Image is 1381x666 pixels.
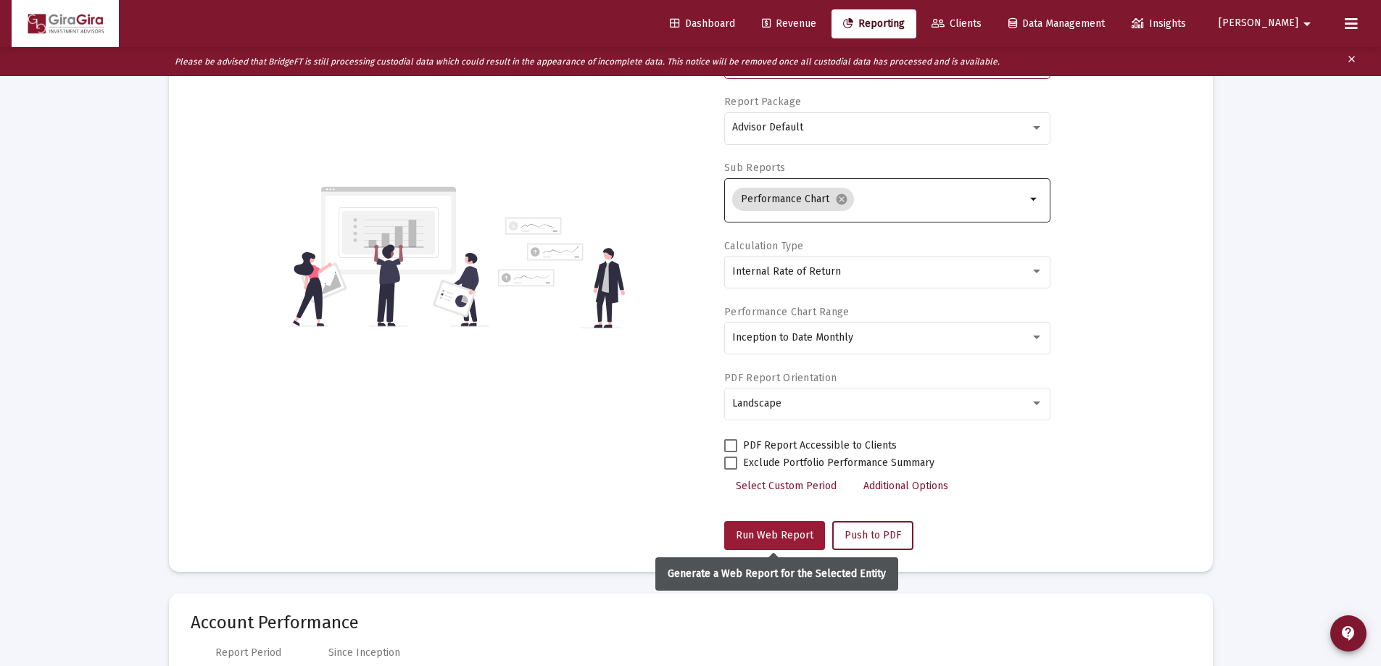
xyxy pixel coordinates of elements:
div: Since Inception [328,646,400,660]
a: Insights [1120,9,1198,38]
label: Sub Reports [724,162,785,174]
span: PDF Report Accessible to Clients [743,437,897,454]
span: Reporting [843,17,905,30]
a: Data Management [997,9,1116,38]
mat-icon: cancel [835,193,848,206]
span: Data Management [1008,17,1105,30]
span: Clients [932,17,982,30]
span: Landscape [732,397,781,409]
mat-card-title: Account Performance [191,615,1191,630]
mat-icon: clear [1346,51,1357,72]
label: Report Package [724,96,801,108]
img: Dashboard [22,9,108,38]
i: Please be advised that BridgeFT is still processing custodial data which could result in the appe... [175,57,1000,67]
div: Report Period [215,646,281,660]
mat-icon: arrow_drop_down [1298,9,1316,38]
span: Select Custom Period [736,480,837,492]
a: Dashboard [658,9,747,38]
span: Dashboard [670,17,735,30]
span: Exclude Portfolio Performance Summary [743,454,934,472]
a: Revenue [750,9,828,38]
button: Push to PDF [832,521,913,550]
span: Push to PDF [845,529,901,541]
span: [PERSON_NAME] [1219,17,1298,30]
button: Run Web Report [724,521,825,550]
mat-chip-list: Selection [732,185,1026,214]
span: Advisor Default [732,121,803,133]
img: reporting-alt [498,217,625,328]
mat-chip: Performance Chart [732,188,854,211]
button: [PERSON_NAME] [1201,9,1333,38]
mat-icon: arrow_drop_down [1026,191,1043,208]
span: Internal Rate of Return [732,265,841,278]
mat-icon: contact_support [1340,625,1357,642]
a: Reporting [831,9,916,38]
label: PDF Report Orientation [724,372,837,384]
span: Revenue [762,17,816,30]
span: Insights [1132,17,1186,30]
span: Inception to Date Monthly [732,331,853,344]
label: Performance Chart Range [724,306,849,318]
a: Clients [920,9,993,38]
span: Additional Options [863,480,948,492]
span: Run Web Report [736,529,813,541]
img: reporting [290,185,489,328]
label: Calculation Type [724,240,803,252]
